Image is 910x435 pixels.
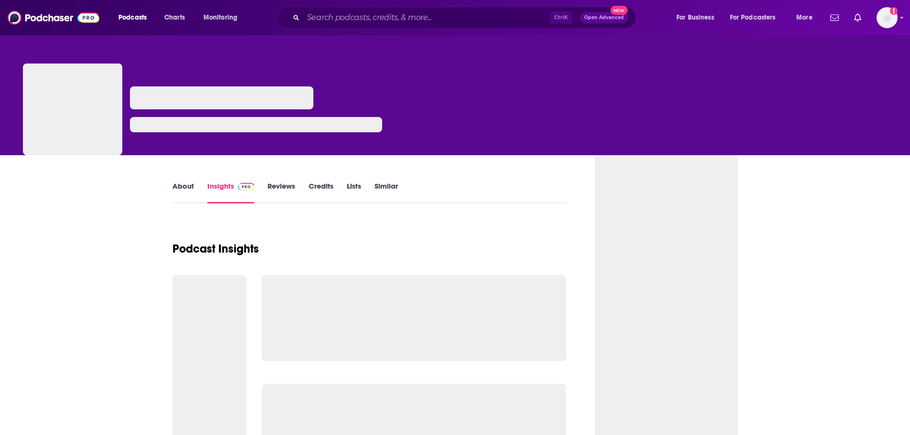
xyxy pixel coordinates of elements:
[877,7,898,28] button: Show profile menu
[676,11,714,24] span: For Business
[850,10,865,26] a: Show notifications dropdown
[207,181,255,203] a: InsightsPodchaser Pro
[172,242,259,256] h1: Podcast Insights
[877,7,898,28] span: Logged in as PTEPR25
[890,7,898,15] svg: Add a profile image
[8,9,99,27] img: Podchaser - Follow, Share and Rate Podcasts
[164,11,185,24] span: Charts
[286,7,645,29] div: Search podcasts, credits, & more...
[203,11,237,24] span: Monitoring
[309,181,333,203] a: Credits
[790,10,824,25] button: open menu
[118,11,147,24] span: Podcasts
[172,181,194,203] a: About
[724,10,790,25] button: open menu
[796,11,813,24] span: More
[238,183,255,191] img: Podchaser Pro
[580,12,628,23] button: Open AdvancedNew
[584,15,624,20] span: Open Advanced
[610,6,628,15] span: New
[303,10,550,25] input: Search podcasts, credits, & more...
[670,10,726,25] button: open menu
[375,181,398,203] a: Similar
[112,10,159,25] button: open menu
[826,10,843,26] a: Show notifications dropdown
[347,181,361,203] a: Lists
[550,11,572,24] span: Ctrl K
[158,10,191,25] a: Charts
[877,7,898,28] img: User Profile
[730,11,776,24] span: For Podcasters
[268,181,295,203] a: Reviews
[197,10,250,25] button: open menu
